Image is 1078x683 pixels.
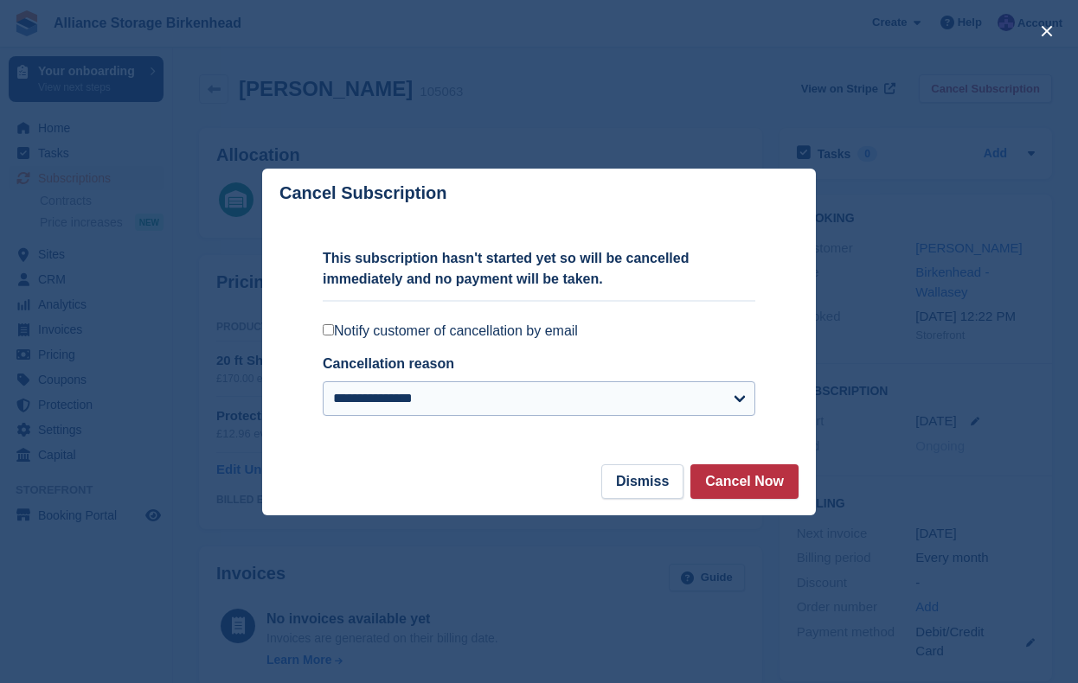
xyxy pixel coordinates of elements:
button: close [1033,17,1061,45]
p: Cancel Subscription [279,183,446,203]
button: Cancel Now [690,464,799,499]
p: This subscription hasn't started yet so will be cancelled immediately and no payment will be taken. [323,248,755,290]
label: Notify customer of cancellation by email [323,322,755,340]
label: Cancellation reason [323,356,454,371]
input: Notify customer of cancellation by email [323,324,334,335]
button: Dismiss [601,464,683,499]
